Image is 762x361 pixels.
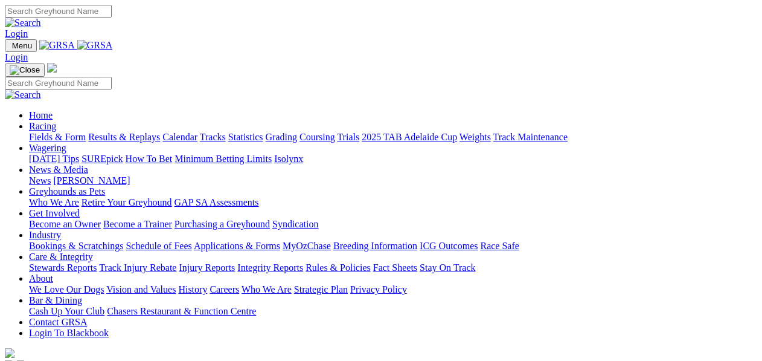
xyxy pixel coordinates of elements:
img: logo-grsa-white.png [47,63,57,73]
a: Integrity Reports [237,262,303,273]
a: Contact GRSA [29,317,87,327]
button: Toggle navigation [5,39,37,52]
a: 2025 TAB Adelaide Cup [362,132,457,142]
a: Calendar [162,132,197,142]
div: Industry [29,241,757,252]
div: Wagering [29,154,757,164]
a: Privacy Policy [350,284,407,294]
a: Care & Integrity [29,252,93,262]
a: Become a Trainer [103,219,172,229]
img: GRSA [77,40,113,51]
a: Breeding Information [333,241,417,251]
a: Stewards Reports [29,262,97,273]
a: Retire Your Greyhound [82,197,172,207]
a: Greyhounds as Pets [29,186,105,197]
a: Login [5,28,28,39]
a: Vision and Values [106,284,176,294]
a: Login [5,52,28,62]
a: Rules & Policies [306,262,371,273]
a: Fact Sheets [373,262,417,273]
a: Fields & Form [29,132,86,142]
div: News & Media [29,175,757,186]
a: Strategic Plan [294,284,348,294]
a: Bar & Dining [29,295,82,305]
div: Care & Integrity [29,262,757,273]
a: Syndication [272,219,318,229]
a: Purchasing a Greyhound [174,219,270,229]
a: Race Safe [480,241,519,251]
a: MyOzChase [283,241,331,251]
a: Isolynx [274,154,303,164]
a: Statistics [228,132,263,142]
div: Get Involved [29,219,757,230]
a: Stay On Track [420,262,475,273]
a: Get Involved [29,208,80,218]
button: Toggle navigation [5,63,45,77]
a: Results & Replays [88,132,160,142]
a: About [29,273,53,284]
a: Careers [210,284,239,294]
img: logo-grsa-white.png [5,348,14,358]
a: Chasers Restaurant & Function Centre [107,306,256,316]
a: Racing [29,121,56,131]
a: We Love Our Dogs [29,284,104,294]
a: GAP SA Assessments [174,197,259,207]
a: Injury Reports [179,262,235,273]
a: Who We Are [242,284,292,294]
span: Menu [12,41,32,50]
a: SUREpick [82,154,123,164]
input: Search [5,77,112,89]
a: Wagering [29,143,66,153]
div: Greyhounds as Pets [29,197,757,208]
a: Become an Owner [29,219,101,229]
div: Racing [29,132,757,143]
a: Weights [459,132,491,142]
a: Who We Are [29,197,79,207]
a: Applications & Forms [194,241,280,251]
a: Industry [29,230,61,240]
img: Search [5,18,41,28]
a: News & Media [29,164,88,175]
a: [DATE] Tips [29,154,79,164]
a: Trials [337,132,359,142]
a: Track Maintenance [493,132,568,142]
a: History [178,284,207,294]
a: [PERSON_NAME] [53,175,130,186]
a: News [29,175,51,186]
img: Search [5,89,41,100]
img: Close [10,65,40,75]
a: Coursing [299,132,335,142]
a: Cash Up Your Club [29,306,104,316]
a: Grading [266,132,297,142]
a: Minimum Betting Limits [174,154,272,164]
a: How To Bet [126,154,173,164]
div: Bar & Dining [29,306,757,317]
a: Login To Blackbook [29,328,109,338]
a: Tracks [200,132,226,142]
img: GRSA [39,40,75,51]
a: Schedule of Fees [126,241,191,251]
input: Search [5,5,112,18]
a: Track Injury Rebate [99,262,176,273]
a: Home [29,110,53,120]
a: ICG Outcomes [420,241,478,251]
a: Bookings & Scratchings [29,241,123,251]
div: About [29,284,757,295]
